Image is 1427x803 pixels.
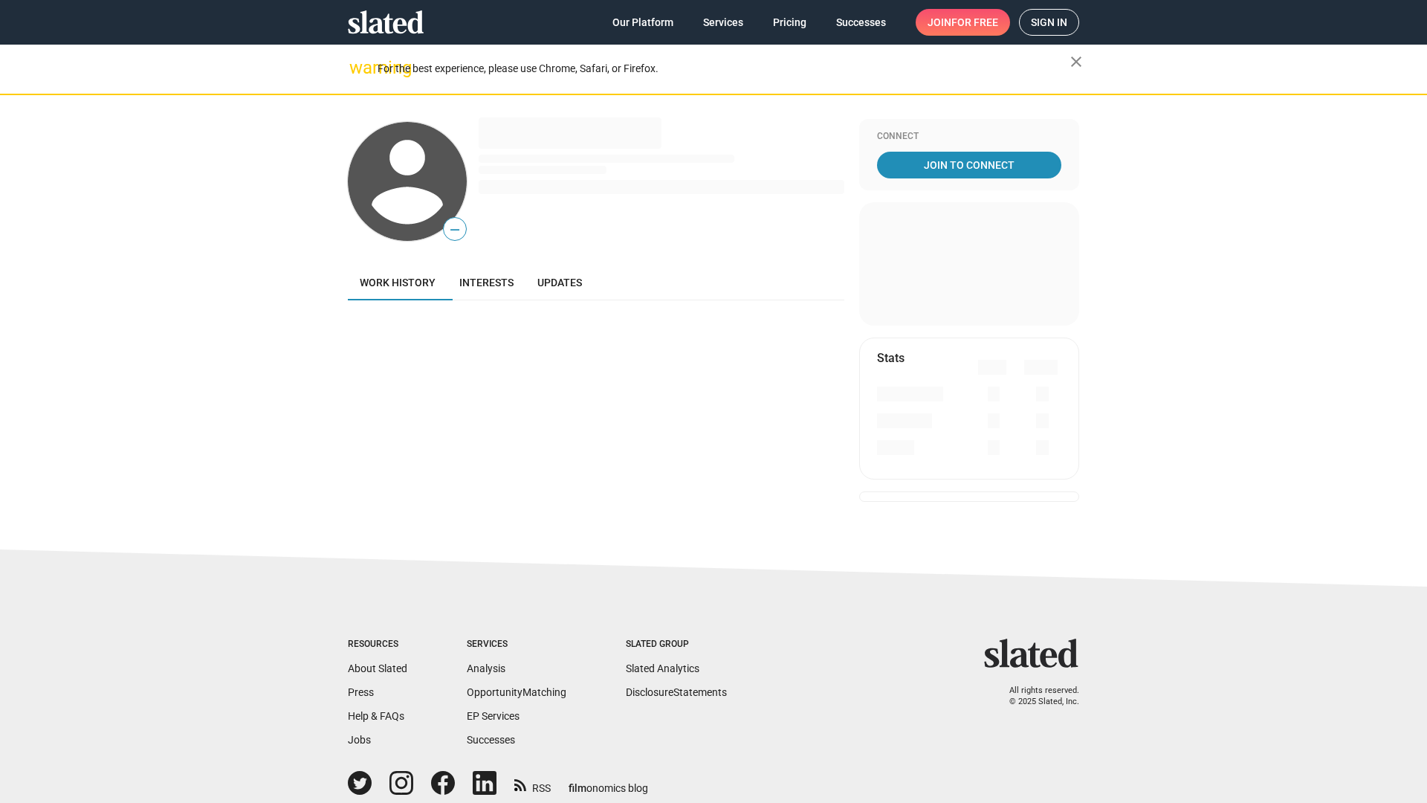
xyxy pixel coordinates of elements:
a: Interests [447,265,525,300]
span: Successes [836,9,886,36]
a: Sign in [1019,9,1079,36]
a: Pricing [761,9,818,36]
a: Jobs [348,734,371,746]
a: filmonomics blog [569,770,648,796]
span: Services [703,9,743,36]
span: Updates [537,277,582,288]
a: EP Services [467,710,520,722]
a: Our Platform [601,9,685,36]
span: Join To Connect [880,152,1058,178]
a: DisclosureStatements [626,686,727,698]
div: Slated Group [626,639,727,651]
span: Join [928,9,998,36]
a: About Slated [348,662,407,674]
p: All rights reserved. © 2025 Slated, Inc. [994,686,1079,707]
span: for free [951,9,998,36]
a: Updates [525,265,594,300]
span: Our Platform [612,9,673,36]
mat-card-title: Stats [877,350,905,366]
a: Successes [467,734,515,746]
a: Help & FAQs [348,710,404,722]
span: Pricing [773,9,806,36]
a: RSS [514,773,551,796]
a: Slated Analytics [626,662,699,674]
span: Work history [360,277,436,288]
a: Press [348,686,374,698]
div: Connect [877,131,1061,143]
div: For the best experience, please use Chrome, Safari, or Firefox. [378,59,1070,79]
a: Successes [824,9,898,36]
a: Work history [348,265,447,300]
div: Resources [348,639,407,651]
a: Joinfor free [916,9,1010,36]
mat-icon: warning [349,59,367,77]
a: OpportunityMatching [467,686,566,698]
span: Interests [459,277,514,288]
a: Services [691,9,755,36]
mat-icon: close [1067,53,1085,71]
span: Sign in [1031,10,1067,35]
a: Join To Connect [877,152,1061,178]
a: Analysis [467,662,505,674]
span: — [444,220,466,239]
div: Services [467,639,566,651]
span: film [569,782,586,794]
